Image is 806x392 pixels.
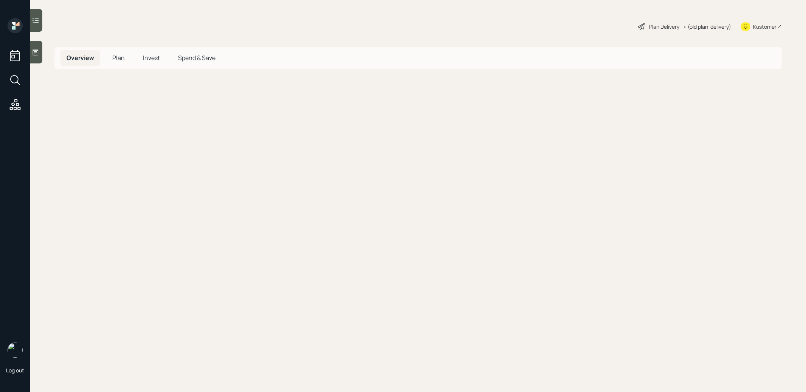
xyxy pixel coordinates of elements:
[649,23,679,31] div: Plan Delivery
[6,367,24,374] div: Log out
[143,54,160,62] span: Invest
[178,54,215,62] span: Spend & Save
[8,343,23,358] img: treva-nostdahl-headshot.png
[67,54,94,62] span: Overview
[753,23,777,31] div: Kustomer
[683,23,731,31] div: • (old plan-delivery)
[112,54,125,62] span: Plan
